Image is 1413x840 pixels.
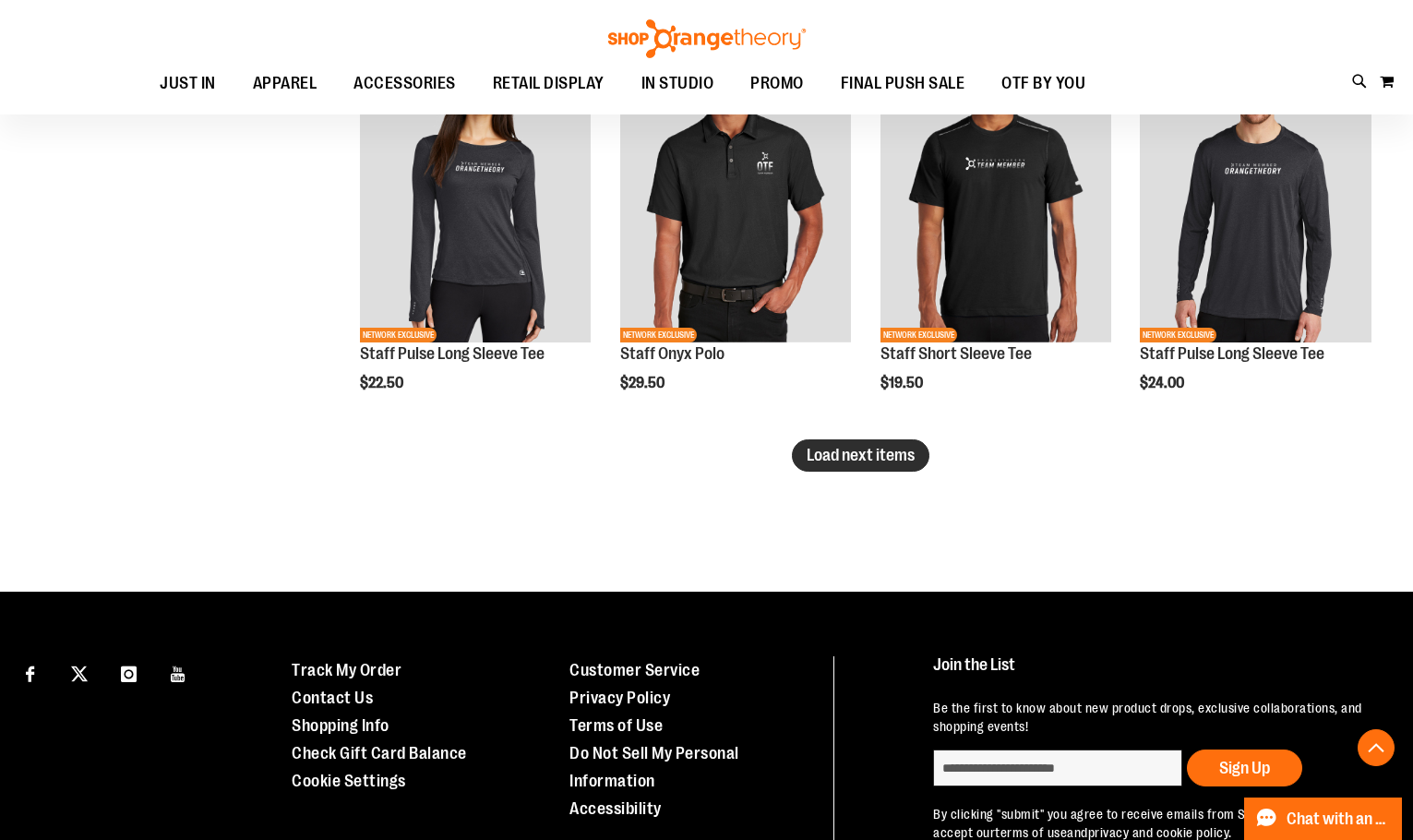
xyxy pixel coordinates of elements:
[1131,102,1381,438] div: product
[620,111,852,342] img: Product image for Onyx Polo
[623,63,733,104] a: IN STUDIO
[64,656,96,689] a: Visit our X page
[880,344,1032,363] a: Staff Short Sleeve Tee
[807,446,915,464] span: Load next items
[995,825,1067,840] a: terms of use
[880,111,1112,345] a: Product image for Peak Short Sleeve TeeNETWORK EXCLUSIVE
[360,375,406,391] span: $22.50
[292,661,401,679] a: Track My Order
[14,656,46,689] a: Visit our Facebook page
[641,63,714,104] span: IN STUDIO
[933,750,1182,786] input: enter email
[933,656,1376,690] h4: Join the List
[732,63,822,105] a: PROMO
[569,661,700,679] a: Customer Service
[1140,344,1324,363] a: Staff Pulse Long Sleeve Tee
[292,689,373,707] a: Contact Us
[493,63,605,104] span: RETAIL DISPLAY
[1140,375,1187,391] span: $24.00
[71,666,88,682] img: Twitter
[1219,759,1270,777] span: Sign Up
[880,375,926,391] span: $19.50
[234,63,336,105] a: APPAREL
[1001,63,1085,104] span: OTF BY YOU
[1187,750,1302,786] button: Sign Up
[569,716,663,735] a: Terms of Use
[113,656,145,689] a: Visit our Instagram page
[569,799,662,818] a: Accessibility
[360,111,592,342] img: Product image for Pulse Long Sleeve Tee
[880,111,1112,342] img: Product image for Peak Short Sleeve Tee
[351,102,601,438] div: product
[1358,729,1395,766] button: Back To Top
[841,63,965,104] span: FINAL PUSH SALE
[360,111,592,345] a: Product image for Pulse Long Sleeve TeeNETWORK EXCLUSIVE
[750,63,804,104] span: PROMO
[162,656,195,689] a: Visit our Youtube page
[292,772,406,790] a: Cookie Settings
[1140,111,1371,342] img: Product image for Pulse Long Sleeve Tee
[1287,810,1391,828] span: Chat with an Expert
[792,439,929,472] button: Load next items
[360,344,545,363] a: Staff Pulse Long Sleeve Tee
[360,328,437,342] span: NETWORK EXCLUSIVE
[871,102,1121,438] div: product
[620,375,667,391] span: $29.50
[1140,328,1216,342] span: NETWORK EXCLUSIVE
[620,111,852,345] a: Product image for Onyx PoloNETWORK EXCLUSIVE
[605,19,808,58] img: Shop Orangetheory
[253,63,317,104] span: APPAREL
[880,328,957,342] span: NETWORK EXCLUSIVE
[983,63,1104,105] a: OTF BY YOU
[1088,825,1232,840] a: privacy and cookie policy.
[141,63,234,105] a: JUST IN
[1140,111,1371,345] a: Product image for Pulse Long Sleeve TeeNETWORK EXCLUSIVE
[822,63,984,105] a: FINAL PUSH SALE
[611,102,861,438] div: product
[335,63,474,105] a: ACCESSORIES
[474,63,623,105] a: RETAIL DISPLAY
[620,328,697,342] span: NETWORK EXCLUSIVE
[292,716,389,735] a: Shopping Info
[353,63,456,104] span: ACCESSORIES
[292,744,467,762] a: Check Gift Card Balance
[620,344,724,363] a: Staff Onyx Polo
[569,744,739,790] a: Do Not Sell My Personal Information
[1244,798,1403,840] button: Chat with an Expert
[160,63,216,104] span: JUST IN
[933,699,1376,736] p: Be the first to know about new product drops, exclusive collaborations, and shopping events!
[569,689,670,707] a: Privacy Policy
